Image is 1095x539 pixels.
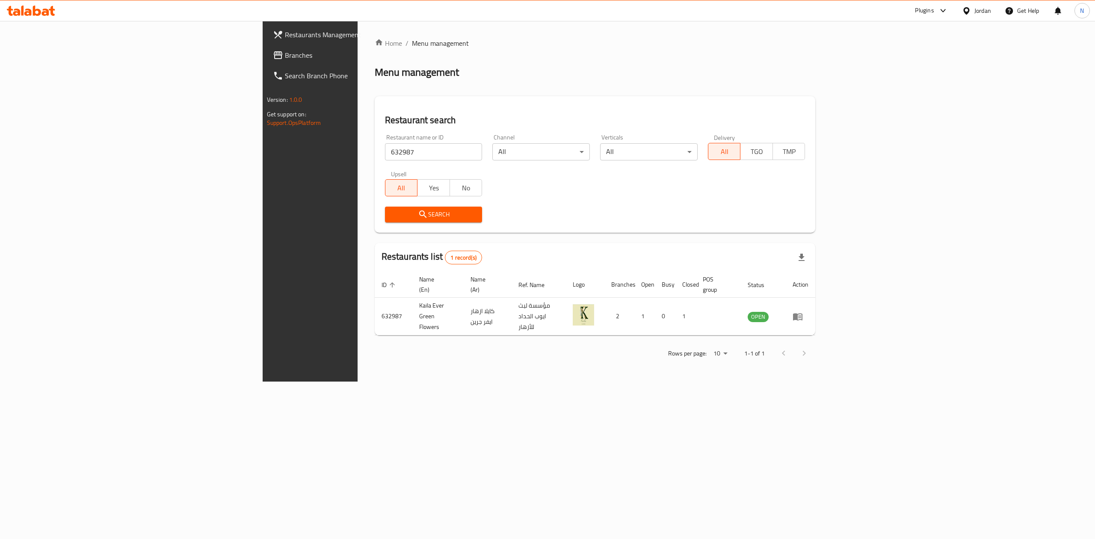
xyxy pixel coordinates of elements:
p: 1-1 of 1 [744,348,765,359]
a: Support.OpsPlatform [267,117,321,128]
span: Restaurants Management [285,30,439,40]
button: All [385,179,418,196]
span: Yes [421,182,447,194]
td: 2 [604,298,634,335]
nav: breadcrumb [375,38,816,48]
span: Status [748,280,775,290]
h2: Restaurants list [382,250,482,264]
span: ID [382,280,398,290]
div: All [492,143,590,160]
th: Closed [675,272,696,298]
td: 1 [634,298,655,335]
th: Logo [566,272,604,298]
div: All [600,143,698,160]
button: Yes [417,179,450,196]
td: 0 [655,298,675,335]
span: TMP [776,145,802,158]
input: Search for restaurant name or ID.. [385,143,482,160]
span: Name (Ar) [471,274,501,295]
h2: Restaurant search [385,114,805,127]
span: Get support on: [267,109,306,120]
p: Rows per page: [668,348,707,359]
span: All [712,145,737,158]
button: Search [385,207,482,222]
a: Search Branch Phone [266,65,446,86]
td: 1 [675,298,696,335]
span: Search Branch Phone [285,71,439,81]
label: Upsell [391,171,407,177]
span: TGO [744,145,769,158]
th: Open [634,272,655,298]
th: Action [786,272,815,298]
span: 1 record(s) [445,254,482,262]
div: Rows per page: [710,347,731,360]
h2: Menu management [375,65,459,79]
th: Branches [604,272,634,298]
td: مؤسسة ليث ايوب الحداد للأزهار [512,298,566,335]
button: No [450,179,482,196]
a: Branches [266,45,446,65]
span: Ref. Name [518,280,556,290]
button: TGO [740,143,773,160]
th: Busy [655,272,675,298]
div: Jordan [974,6,991,15]
span: All [389,182,414,194]
a: Restaurants Management [266,24,446,45]
span: No [453,182,479,194]
span: OPEN [748,312,769,322]
span: Search [392,209,476,220]
div: Export file [791,247,812,268]
span: N [1080,6,1084,15]
img: Kaila Ever Green Flowers [573,304,594,326]
span: 1.0.0 [289,94,302,105]
span: Name (En) [419,274,453,295]
div: Plugins [915,6,934,16]
span: Branches [285,50,439,60]
button: All [708,143,741,160]
button: TMP [772,143,805,160]
div: Menu [793,311,808,322]
table: enhanced table [375,272,816,335]
td: كايلا ازهار ايفر جرين [464,298,512,335]
span: Version: [267,94,288,105]
label: Delivery [714,134,735,140]
span: POS group [703,274,731,295]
